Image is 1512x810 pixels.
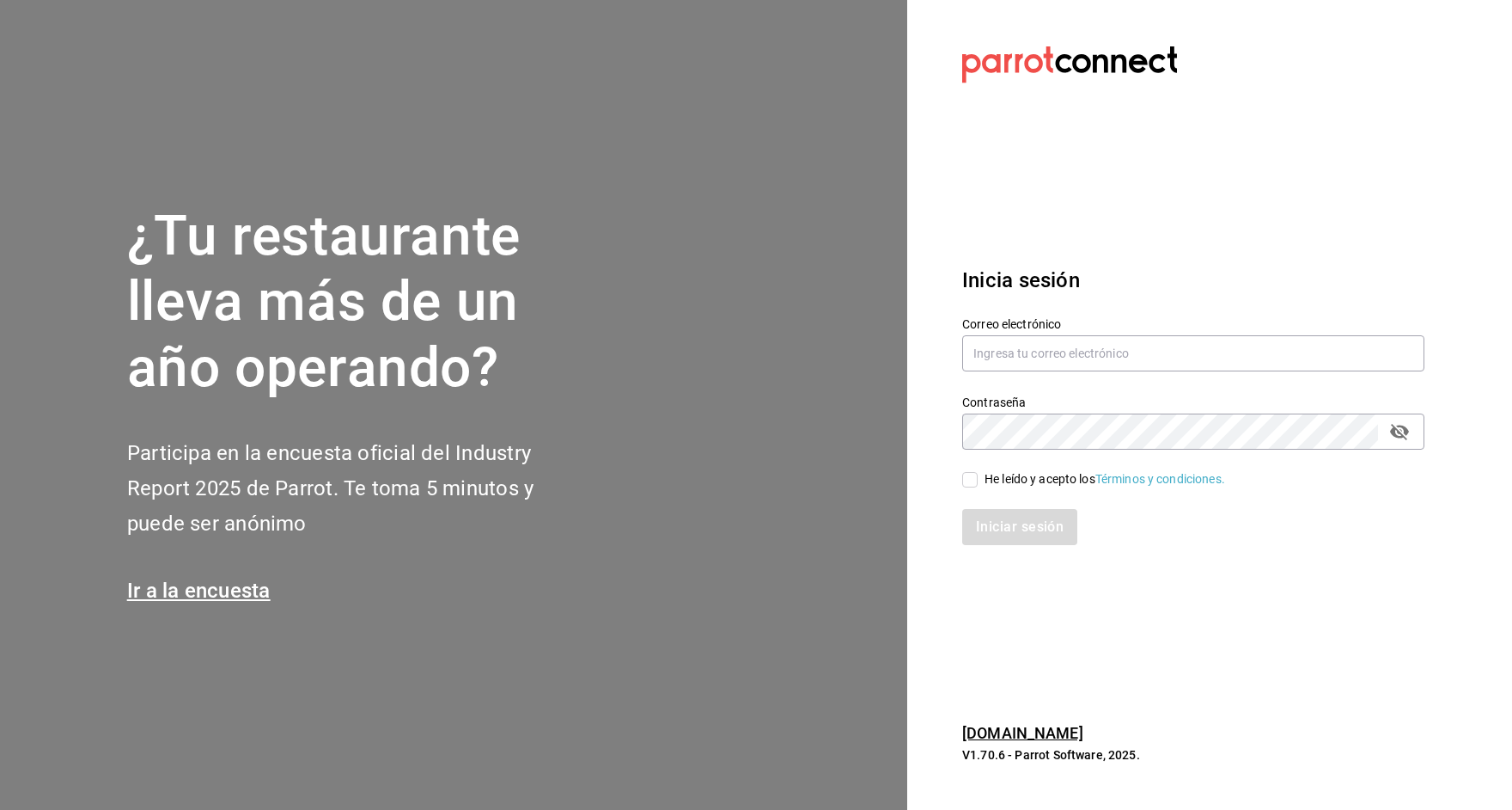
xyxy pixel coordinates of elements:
a: Términos y condiciones. [1095,472,1225,486]
label: Correo electrónico [962,317,1424,329]
a: [DOMAIN_NAME] [962,724,1083,742]
label: Contraseña [962,396,1424,408]
p: V1.70.6 - Parrot Software, 2025. [962,746,1424,764]
h3: Inicia sesión [962,265,1424,296]
input: Ingresa tu correo electrónico [962,335,1424,371]
h1: ¿Tu restaurante lleva más de un año operando? [127,204,591,402]
button: passwordField [1385,417,1414,446]
div: He leído y acepto los [985,470,1225,488]
h2: Participa en la encuesta oficial del Industry Report 2025 de Parrot. Te toma 5 minutos y puede se... [127,436,591,541]
a: Ir a la encuesta [127,579,271,603]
